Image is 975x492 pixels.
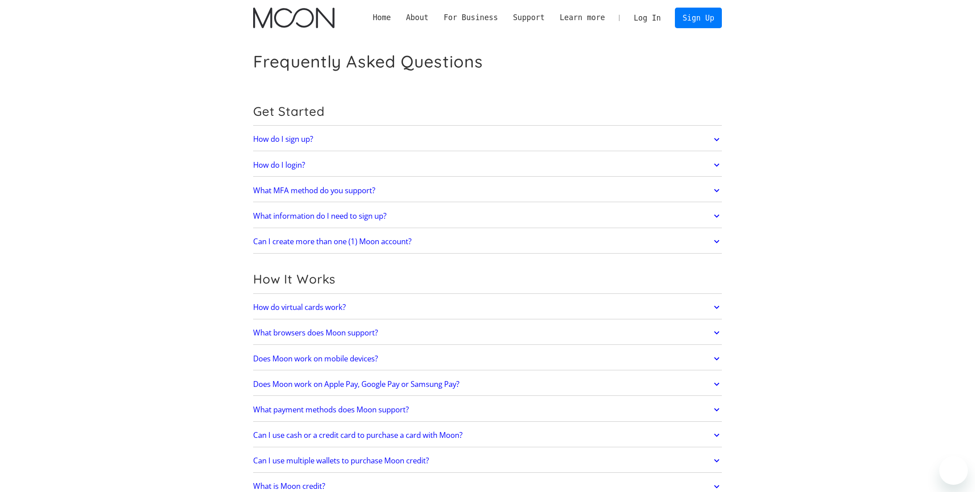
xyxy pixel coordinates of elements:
[253,431,462,440] h2: Can I use cash or a credit card to purchase a card with Moon?
[560,12,605,23] div: Learn more
[939,456,968,485] iframe: Кнопка запуска окна обмена сообщениями
[253,8,334,28] img: Moon Logo
[253,456,429,465] h2: Can I use multiple wallets to purchase Moon credit?
[253,186,375,195] h2: What MFA method do you support?
[675,8,721,28] a: Sign Up
[253,232,722,251] a: Can I create more than one (1) Moon account?
[253,400,722,419] a: What payment methods does Moon support?
[253,271,722,287] h2: How It Works
[398,12,436,23] div: About
[253,156,722,174] a: How do I login?
[513,12,545,23] div: Support
[365,12,398,23] a: Home
[253,328,378,337] h2: What browsers does Moon support?
[253,482,325,491] h2: What is Moon credit?
[253,8,334,28] a: home
[253,51,483,72] h1: Frequently Asked Questions
[253,161,305,170] h2: How do I login?
[253,426,722,445] a: Can I use cash or a credit card to purchase a card with Moon?
[253,207,722,225] a: What information do I need to sign up?
[406,12,429,23] div: About
[436,12,505,23] div: For Business
[253,135,313,144] h2: How do I sign up?
[253,212,386,221] h2: What information do I need to sign up?
[253,375,722,394] a: Does Moon work on Apple Pay, Google Pay or Samsung Pay?
[505,12,552,23] div: Support
[552,12,613,23] div: Learn more
[626,8,668,28] a: Log In
[253,181,722,200] a: What MFA method do you support?
[253,349,722,368] a: Does Moon work on mobile devices?
[253,354,378,363] h2: Does Moon work on mobile devices?
[253,380,459,389] h2: Does Moon work on Apple Pay, Google Pay or Samsung Pay?
[253,130,722,149] a: How do I sign up?
[253,323,722,342] a: What browsers does Moon support?
[253,405,409,414] h2: What payment methods does Moon support?
[253,298,722,317] a: How do virtual cards work?
[253,104,722,119] h2: Get Started
[253,451,722,470] a: Can I use multiple wallets to purchase Moon credit?
[444,12,498,23] div: For Business
[253,237,411,246] h2: Can I create more than one (1) Moon account?
[253,303,346,312] h2: How do virtual cards work?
